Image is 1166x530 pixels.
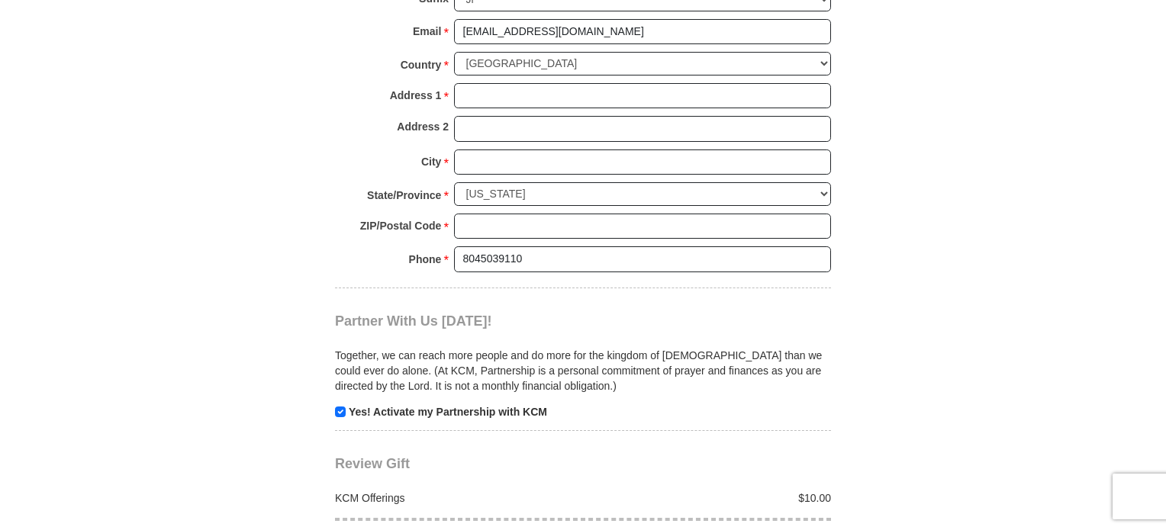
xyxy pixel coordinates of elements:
div: $10.00 [583,490,839,506]
span: Review Gift [335,456,410,471]
strong: Address 2 [397,116,449,137]
strong: ZIP/Postal Code [360,215,442,236]
p: Together, we can reach more people and do more for the kingdom of [DEMOGRAPHIC_DATA] than we coul... [335,348,831,393]
strong: City [421,151,441,172]
strong: Yes! Activate my Partnership with KCM [349,406,547,418]
strong: Address 1 [390,85,442,106]
strong: Phone [409,249,442,270]
strong: State/Province [367,185,441,206]
span: Partner With Us [DATE]! [335,313,492,329]
div: KCM Offerings [327,490,584,506]
strong: Email [413,21,441,42]
strong: Country [401,54,442,75]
